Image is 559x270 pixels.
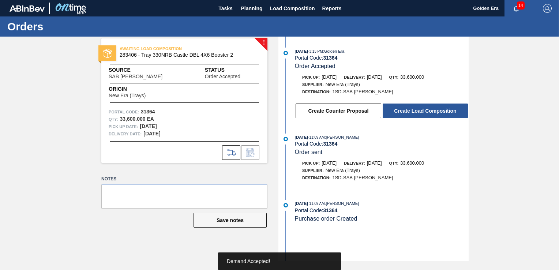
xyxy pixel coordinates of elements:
[295,135,308,139] span: [DATE]
[322,74,337,80] span: [DATE]
[109,66,184,74] span: Source
[103,49,112,58] img: status
[295,149,323,155] span: Order sent
[400,160,424,166] span: 33,600.000
[295,141,469,147] div: Portal Code:
[326,168,360,173] span: New Era (Trays)
[543,4,552,13] img: Logout
[367,160,382,166] span: [DATE]
[109,130,142,138] span: Delivery Date:
[284,51,288,55] img: atual
[322,160,337,166] span: [DATE]
[140,123,157,129] strong: [DATE]
[141,109,155,115] strong: 31364
[7,22,137,31] h1: Orders
[205,74,240,79] span: Order Accepted
[326,82,360,87] span: New Era (Trays)
[295,49,308,53] span: [DATE]
[295,215,357,222] span: Purchase order Created
[143,131,160,136] strong: [DATE]
[308,49,323,53] span: - 3:13 PM
[367,74,382,80] span: [DATE]
[383,104,468,118] button: Create Load Composition
[109,85,164,93] span: Origin
[323,55,337,61] strong: 31364
[323,49,345,53] span: : Golden Era
[227,258,270,264] span: Demand Accepted!
[120,116,154,122] strong: 33,600.000 EA
[322,4,342,13] span: Reports
[295,55,469,61] div: Portal Code:
[101,174,267,184] label: Notes
[389,75,398,79] span: Qty:
[120,45,222,52] span: AWAITING LOAD COMPOSITION
[308,202,325,206] span: - 11:09 AM
[295,207,469,213] div: Portal Code:
[302,82,324,87] span: Supplier:
[296,104,381,118] button: Create Counter Proposal
[332,175,393,180] span: 1SD-SAB [PERSON_NAME]
[302,161,320,165] span: Pick up:
[323,141,337,147] strong: 31364
[205,66,260,74] span: Status
[325,135,359,139] span: : [PERSON_NAME]
[302,90,330,94] span: Destination:
[284,137,288,141] img: atual
[109,108,139,116] span: Portal Code:
[389,161,398,165] span: Qty:
[295,201,308,206] span: [DATE]
[302,75,320,79] span: Pick up:
[222,145,240,160] div: Go to Load Composition
[241,4,263,13] span: Planning
[109,74,162,79] span: SAB [PERSON_NAME]
[120,52,252,58] span: 283406 - Tray 330NRB Castle DBL 4X6 Booster 2
[302,176,330,180] span: Destination:
[344,75,365,79] span: Delivery:
[10,5,45,12] img: TNhmsLtSVTkK8tSr43FrP2fwEKptu5GPRR3wAAAABJRU5ErkJggg==
[109,116,118,123] span: Qty :
[323,207,337,213] strong: 31364
[344,161,365,165] span: Delivery:
[302,168,324,173] span: Supplier:
[517,1,525,10] span: 14
[109,123,138,130] span: Pick up Date:
[400,74,424,80] span: 33,600.000
[325,201,359,206] span: : [PERSON_NAME]
[295,63,335,69] span: Order Accepted
[109,93,146,98] span: New Era (Trays)
[284,203,288,207] img: atual
[194,213,267,228] button: Save notes
[308,135,325,139] span: - 11:09 AM
[270,4,315,13] span: Load Composition
[504,3,528,14] button: Notifications
[332,89,393,94] span: 1SD-SAB [PERSON_NAME]
[218,4,234,13] span: Tasks
[241,145,259,160] div: Inform order change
